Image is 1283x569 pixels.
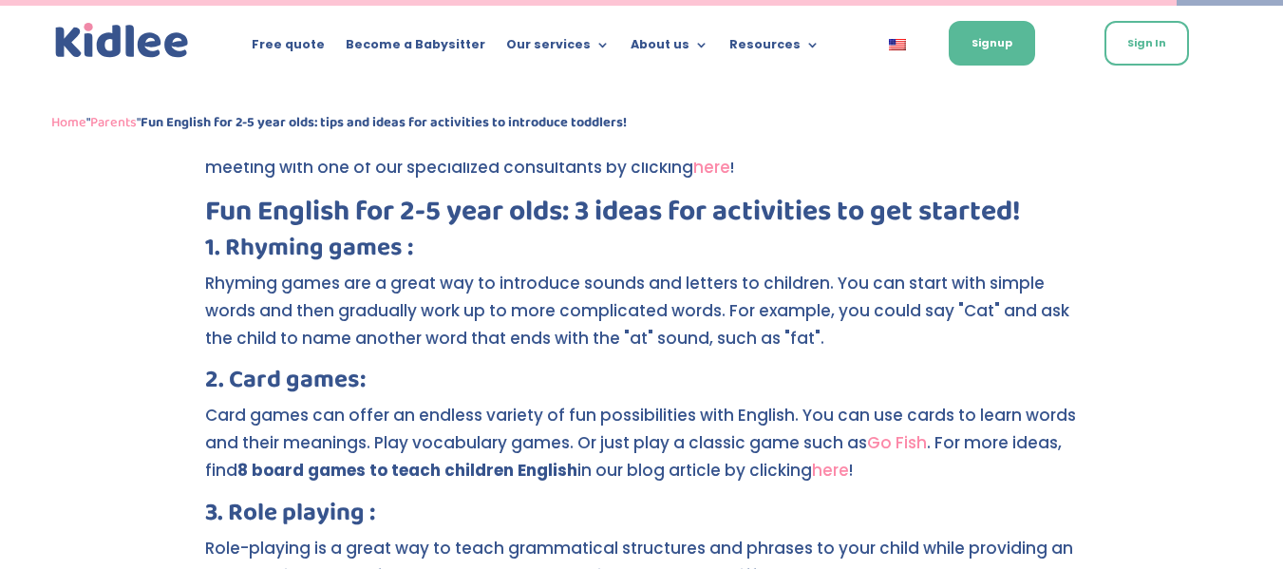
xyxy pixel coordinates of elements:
a: Become a Babysitter [346,38,485,59]
a: here [812,459,849,482]
a: Home [51,111,86,134]
a: Kidlee Logo [51,19,193,63]
a: Our services [506,38,610,59]
a: Signup [949,21,1035,66]
img: logo_kidlee_blue [51,19,193,63]
a: here [693,156,730,179]
a: Free quote [252,38,325,59]
h3: 1. Rhyming games : [205,236,1079,270]
a: Sign In [1104,21,1189,66]
a: Resources [729,38,820,59]
p: Rhyming games are a great way to introduce sounds and letters to children. You can start with sim... [205,270,1079,369]
strong: Fun English for 2-5 year olds: tips and ideas for activities to introduce toddlers! [141,111,627,134]
a: About us [631,38,708,59]
a: Go Fish [867,431,927,454]
img: English [889,39,906,50]
h2: Fun English for 2-5 year olds: 3 ideas for activities to get started! [205,198,1079,236]
p: Card games can offer an endless variety of fun possibilities with English. You can use cards to l... [205,402,1079,501]
a: Parents [90,111,137,134]
h3: 3. Role playing : [205,501,1079,535]
strong: 8 board games to teach children English [237,459,577,482]
span: " " [51,111,627,134]
h3: 2. Card games: [205,368,1079,402]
